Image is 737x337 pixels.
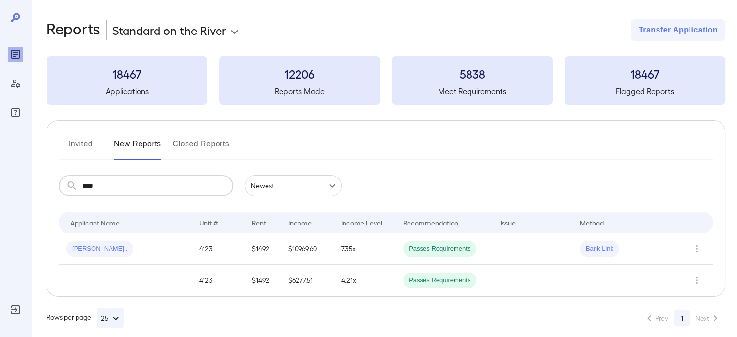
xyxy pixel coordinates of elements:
[244,265,280,296] td: $1492
[173,136,230,160] button: Closed Reports
[403,244,476,254] span: Passes Requirements
[245,175,342,196] div: Newest
[403,217,458,228] div: Recommendation
[501,217,516,228] div: Issue
[689,273,705,288] button: Row Actions
[59,136,102,160] button: Invited
[66,244,133,254] span: [PERSON_NAME]..
[580,217,604,228] div: Method
[114,136,161,160] button: New Reports
[244,233,280,265] td: $1492
[252,217,267,228] div: Rent
[631,19,725,41] button: Transfer Application
[70,217,120,228] div: Applicant Name
[8,47,23,62] div: Reports
[333,233,395,265] td: 7.35x
[199,217,218,228] div: Unit #
[689,241,705,257] button: Row Actions
[47,66,207,81] h3: 18467
[219,66,380,81] h3: 12206
[47,308,124,328] div: Rows per page
[341,217,382,228] div: Income Level
[47,56,725,105] summary: 18467Applications12206Reports Made5838Meet Requirements18467Flagged Reports
[97,308,124,328] button: 25
[639,310,725,326] nav: pagination navigation
[281,265,333,296] td: $6277.51
[191,265,244,296] td: 4123
[8,302,23,318] div: Log Out
[47,19,100,41] h2: Reports
[191,233,244,265] td: 4123
[565,66,725,81] h3: 18467
[8,105,23,120] div: FAQ
[392,85,553,97] h5: Meet Requirements
[392,66,553,81] h3: 5838
[674,310,690,326] button: page 1
[288,217,312,228] div: Income
[565,85,725,97] h5: Flagged Reports
[219,85,380,97] h5: Reports Made
[47,85,207,97] h5: Applications
[8,76,23,91] div: Manage Users
[333,265,395,296] td: 4.21x
[580,244,619,254] span: Bank Link
[281,233,333,265] td: $10969.60
[112,22,226,38] p: Standard on the River
[403,276,476,285] span: Passes Requirements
